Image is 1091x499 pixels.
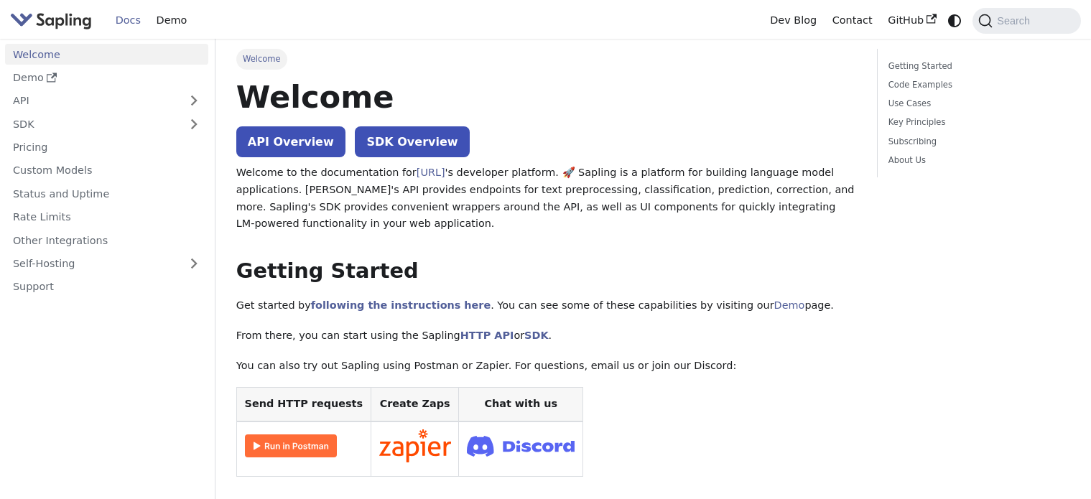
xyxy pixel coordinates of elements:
a: Code Examples [888,78,1065,92]
a: Welcome [5,44,208,65]
a: Subscribing [888,135,1065,149]
a: Getting Started [888,60,1065,73]
a: Demo [774,299,805,311]
a: Key Principles [888,116,1065,129]
a: GitHub [880,9,944,32]
th: Send HTTP requests [236,388,371,421]
button: Search (Command+K) [972,8,1080,34]
a: Support [5,276,208,297]
a: Rate Limits [5,207,208,228]
a: Pricing [5,137,208,158]
a: HTTP API [460,330,514,341]
a: [URL] [417,167,445,178]
th: Chat with us [459,388,583,421]
button: Expand sidebar category 'SDK' [180,113,208,134]
p: From there, you can start using the Sapling or . [236,327,857,345]
a: Self-Hosting [5,253,208,274]
a: About Us [888,154,1065,167]
a: Demo [5,67,208,88]
a: Use Cases [888,97,1065,111]
button: Switch between dark and light mode (currently system mode) [944,10,965,31]
nav: Breadcrumbs [236,49,857,69]
a: SDK [5,113,180,134]
a: Status and Uptime [5,183,208,204]
img: Connect in Zapier [379,429,451,462]
img: Run in Postman [245,434,337,457]
img: Sapling.ai [10,10,92,31]
button: Expand sidebar category 'API' [180,90,208,111]
img: Join Discord [467,432,575,461]
h1: Welcome [236,78,857,116]
a: Sapling.aiSapling.ai [10,10,97,31]
a: SDK [524,330,548,341]
a: Dev Blog [762,9,824,32]
a: API [5,90,180,111]
a: Other Integrations [5,230,208,251]
span: Search [993,15,1039,27]
a: Custom Models [5,160,208,181]
span: Welcome [236,49,287,69]
a: API Overview [236,126,345,157]
p: Welcome to the documentation for 's developer platform. 🚀 Sapling is a platform for building lang... [236,164,857,233]
h2: Getting Started [236,258,857,284]
a: following the instructions here [311,299,491,311]
a: Docs [108,9,149,32]
p: Get started by . You can see some of these capabilities by visiting our page. [236,297,857,314]
th: Create Zaps [371,388,459,421]
p: You can also try out Sapling using Postman or Zapier. For questions, email us or join our Discord: [236,358,857,375]
a: SDK Overview [355,126,469,157]
a: Contact [825,9,881,32]
a: Demo [149,9,195,32]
